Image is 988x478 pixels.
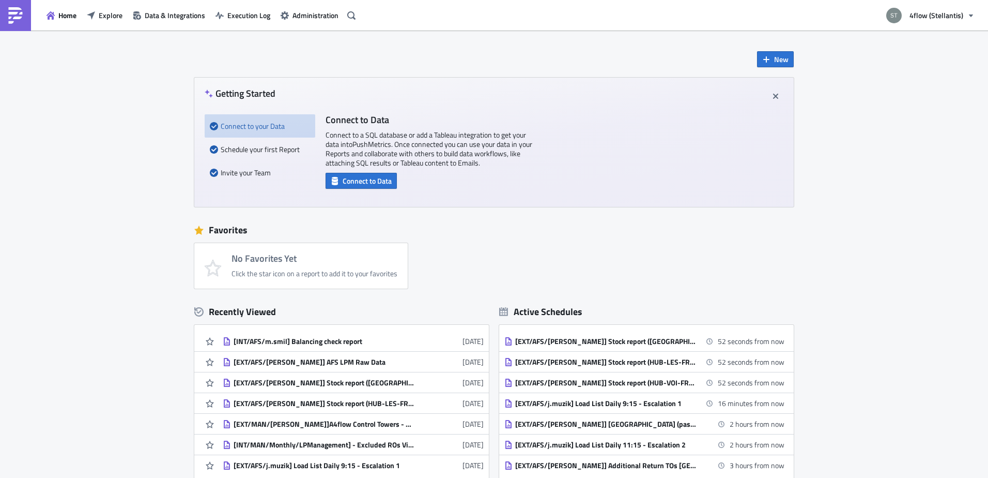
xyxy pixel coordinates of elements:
a: [EXT/AFS/j.muzik] Load List Daily 9:15 - Escalation 1[DATE] [223,455,484,475]
span: Connect to Data [343,175,392,186]
button: Explore [82,7,128,23]
div: [INT/AFS/m.smil] Balancing check report [234,337,414,346]
a: [EXT/AFS/[PERSON_NAME]] Stock report (HUB-LES-FR13)[DATE] [223,393,484,413]
time: 2025-10-15 11:00 [730,419,784,429]
a: [INT/MAN/Monthly/LPManagement] - Excluded ROs Vigo[DATE] [223,435,484,455]
div: Click the star icon on a report to add it to your favorites [231,269,397,278]
div: [INT/MAN/Monthly/LPManagement] - Excluded ROs Vigo [234,440,414,450]
time: 2025-10-15 12:00 [730,460,784,471]
h4: No Favorites Yet [231,253,397,264]
div: [EXT/AFS/[PERSON_NAME]] Stock report (HUB-LES-FR13) [234,399,414,408]
div: [EXT/AFS/j.muzik] Load List Daily 9:15 - Escalation 1 [515,399,696,408]
a: [EXT/AFS/[PERSON_NAME]] Stock report ([GEOGRAPHIC_DATA] hubs)[DATE] [223,372,484,393]
img: Avatar [885,7,903,24]
a: [EXT/AFS/[PERSON_NAME]] Stock report (HUB-LES-FR13)52 seconds from now [504,352,784,372]
h4: Getting Started [205,88,275,99]
div: [EXT/AFS/[PERSON_NAME]] Stock report (HUB-VOI-FR23) [515,378,696,387]
span: Execution Log [227,10,270,21]
span: Home [58,10,76,21]
time: 2025-10-08T12:32:28Z [462,377,484,388]
a: [EXT/AFS/j.muzik] Load List Daily 11:15 - Escalation 22 hours from now [504,435,784,455]
div: Recently Viewed [194,304,489,320]
h4: Connect to Data [326,114,532,125]
button: Execution Log [210,7,275,23]
div: Favorites [194,222,794,238]
div: Active Schedules [499,306,582,318]
time: 2025-10-12T14:42:01Z [462,336,484,347]
span: Administration [292,10,338,21]
div: [EXT/AFS/[PERSON_NAME]] Stock report ([GEOGRAPHIC_DATA] hubs) [234,378,414,387]
button: Administration [275,7,344,23]
time: 2025-10-07T07:25:53Z [462,419,484,429]
span: 4flow (Stellantis) [909,10,963,21]
a: [EXT/AFS/[PERSON_NAME]] AFS LPM Raw Data[DATE] [223,352,484,372]
div: Invite your Team [210,161,310,184]
button: 4flow (Stellantis) [880,4,980,27]
time: 2025-10-08T12:32:09Z [462,398,484,409]
time: 2025-10-15 09:00 [718,356,784,367]
span: Data & Integrations [145,10,205,21]
div: [EXT/AFS/[PERSON_NAME]] AFS LPM Raw Data [234,357,414,367]
span: Explore [99,10,122,21]
a: [EXT/AFS/[PERSON_NAME]] Stock report ([GEOGRAPHIC_DATA] hubs)52 seconds from now [504,331,784,351]
div: [EXT/AFS/[PERSON_NAME]] Additional Return TOs [GEOGRAPHIC_DATA] [515,461,696,470]
time: 2025-10-15 09:15 [718,398,784,409]
time: 2025-10-15 09:00 [718,336,784,347]
span: New [774,54,789,65]
div: Schedule your first Report [210,138,310,161]
div: [EXT/AFS/[PERSON_NAME]] [GEOGRAPHIC_DATA] (past 24h) [515,420,696,429]
time: 2025-10-10T13:11:39Z [462,356,484,367]
a: [EXT/AFS/[PERSON_NAME]] Additional Return TOs [GEOGRAPHIC_DATA]3 hours from now [504,455,784,475]
div: Connect to your Data [210,114,310,138]
time: 2025-10-15 09:00 [718,377,784,388]
time: 2025-10-15 11:15 [730,439,784,450]
div: [EXT/AFS/j.muzik] Load List Daily 11:15 - Escalation 2 [515,440,696,450]
div: [EXT/AFS/[PERSON_NAME]] Stock report ([GEOGRAPHIC_DATA] hubs) [515,337,696,346]
p: Connect to a SQL database or add a Tableau integration to get your data into PushMetrics . Once c... [326,130,532,168]
img: PushMetrics [7,7,24,24]
a: [INT/AFS/m.smil] Balancing check report[DATE] [223,331,484,351]
time: 2025-10-02T07:40:56Z [462,460,484,471]
div: [EXT/AFS/j.muzik] Load List Daily 9:15 - Escalation 1 [234,461,414,470]
div: [EXT/AFS/[PERSON_NAME]] Stock report (HUB-LES-FR13) [515,357,696,367]
div: [EXT/MAN/[PERSON_NAME]]A4flow Control Towers - Monthly all ticket Report [234,420,414,429]
a: [EXT/MAN/[PERSON_NAME]]A4flow Control Towers - Monthly all ticket Report[DATE] [223,414,484,434]
a: [EXT/AFS/[PERSON_NAME]] Stock report (HUB-VOI-FR23)52 seconds from now [504,372,784,393]
a: [EXT/AFS/[PERSON_NAME]] [GEOGRAPHIC_DATA] (past 24h)2 hours from now [504,414,784,434]
button: Connect to Data [326,173,397,189]
a: [EXT/AFS/j.muzik] Load List Daily 9:15 - Escalation 116 minutes from now [504,393,784,413]
time: 2025-10-03T10:57:37Z [462,439,484,450]
a: Connect to Data [326,174,397,185]
button: Home [41,7,82,23]
button: Data & Integrations [128,7,210,23]
button: New [757,51,794,67]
